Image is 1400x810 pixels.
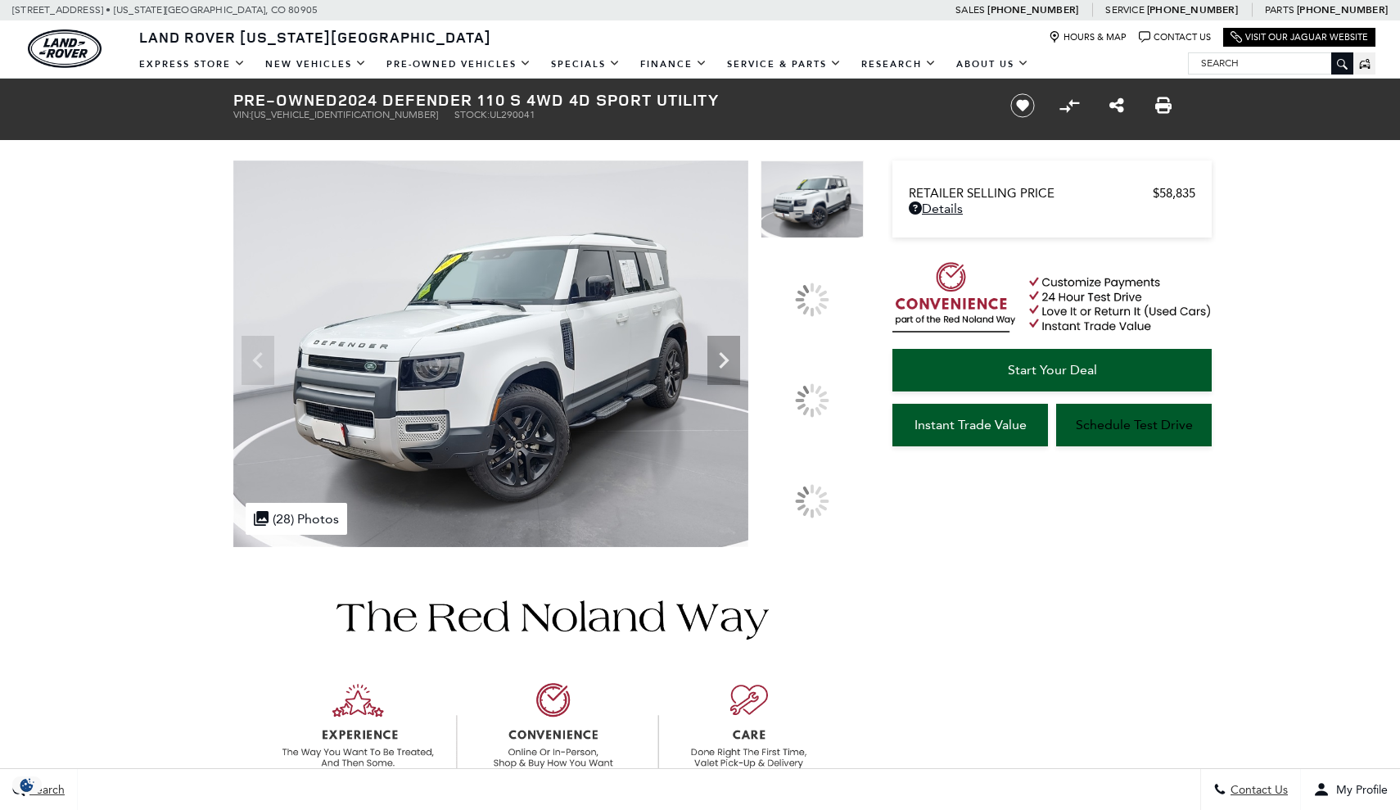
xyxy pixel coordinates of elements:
a: [PHONE_NUMBER] [987,3,1078,16]
span: $58,835 [1153,186,1195,201]
a: EXPRESS STORE [129,50,255,79]
section: Click to Open Cookie Consent Modal [8,776,46,794]
a: Schedule Test Drive [1056,404,1212,446]
a: Visit Our Jaguar Website [1231,31,1368,43]
a: Service & Parts [717,50,851,79]
span: Retailer Selling Price [909,186,1153,201]
span: Start Your Deal [1008,362,1097,378]
button: Compare vehicle [1057,93,1082,118]
span: Contact Us [1226,783,1288,797]
a: Finance [630,50,717,79]
span: VIN: [233,109,251,120]
div: (28) Photos [246,503,347,535]
a: Hours & Map [1049,31,1127,43]
span: My Profile [1330,783,1388,797]
a: New Vehicles [255,50,377,79]
a: Instant Trade Value [892,404,1048,446]
a: Land Rover [US_STATE][GEOGRAPHIC_DATA] [129,27,501,47]
a: Share this Pre-Owned 2024 Defender 110 S 4WD 4D Sport Utility [1109,96,1124,115]
span: Sales [955,4,985,16]
img: Land Rover [28,29,102,68]
a: Details [909,201,1195,216]
a: Start Your Deal [892,349,1212,391]
strong: Pre-Owned [233,88,338,111]
a: [PHONE_NUMBER] [1147,3,1238,16]
a: Research [851,50,946,79]
span: Schedule Test Drive [1076,417,1193,432]
a: [STREET_ADDRESS] • [US_STATE][GEOGRAPHIC_DATA], CO 80905 [12,4,318,16]
a: Contact Us [1139,31,1211,43]
button: Open user profile menu [1301,769,1400,810]
div: Next [707,336,740,385]
img: Opt-Out Icon [8,776,46,794]
a: About Us [946,50,1039,79]
img: Used 2024 Fuji White Land Rover S image 1 [233,161,748,547]
a: Pre-Owned Vehicles [377,50,541,79]
a: Print this Pre-Owned 2024 Defender 110 S 4WD 4D Sport Utility [1155,96,1172,115]
span: [US_VEHICLE_IDENTIFICATION_NUMBER] [251,109,438,120]
h1: 2024 Defender 110 S 4WD 4D Sport Utility [233,91,982,109]
span: UL290041 [490,109,535,120]
span: Instant Trade Value [915,417,1027,432]
span: Stock: [454,109,490,120]
a: land-rover [28,29,102,68]
span: Service [1105,4,1144,16]
a: [PHONE_NUMBER] [1297,3,1388,16]
nav: Main Navigation [129,50,1039,79]
a: Specials [541,50,630,79]
img: Used 2024 Fuji White Land Rover S image 1 [761,161,864,238]
a: Retailer Selling Price $58,835 [909,186,1195,201]
input: Search [1189,53,1353,73]
span: Land Rover [US_STATE][GEOGRAPHIC_DATA] [139,27,491,47]
span: Parts [1265,4,1294,16]
button: Save vehicle [1005,93,1041,119]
